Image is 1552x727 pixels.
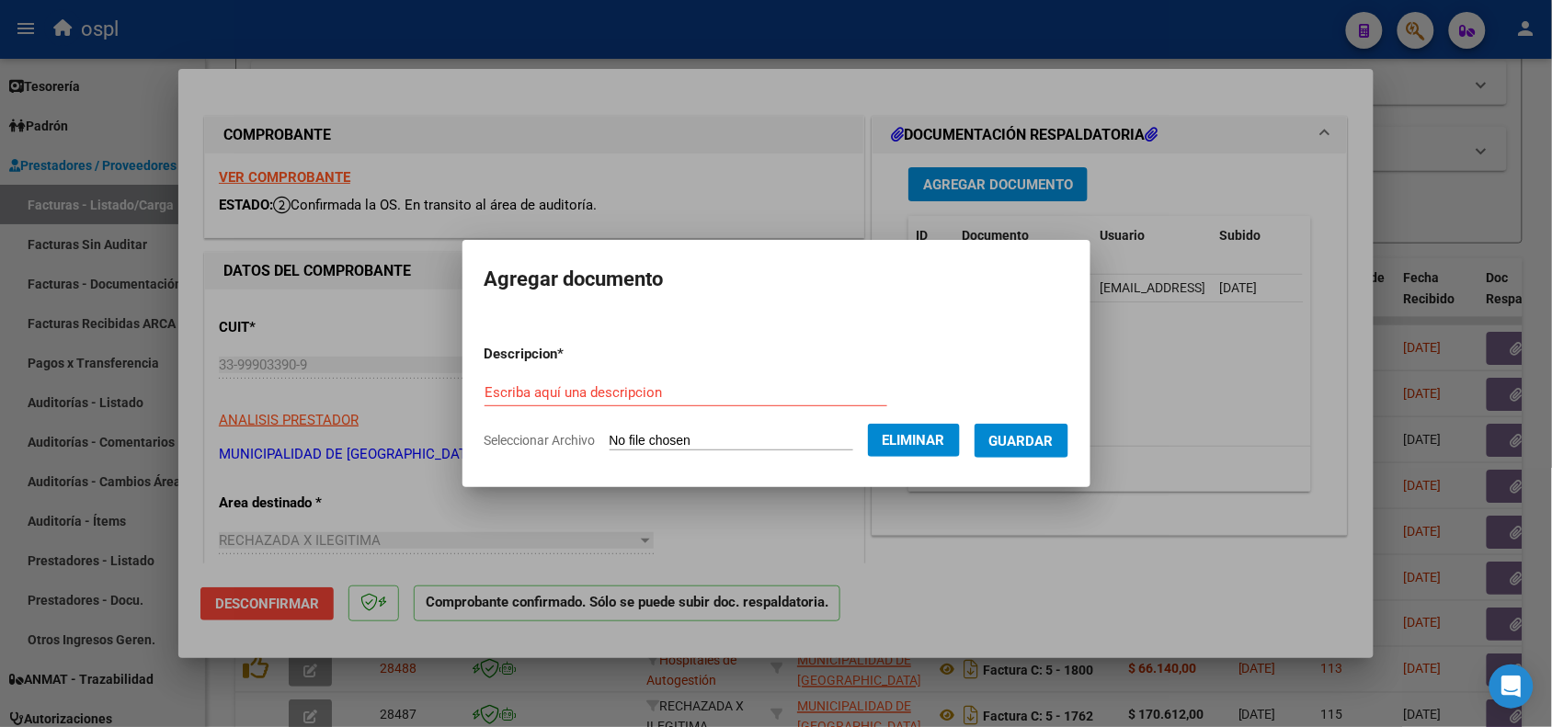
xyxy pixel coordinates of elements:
span: Eliminar [883,432,945,449]
span: Seleccionar Archivo [485,433,596,448]
span: Guardar [989,433,1054,449]
div: Open Intercom Messenger [1489,665,1534,709]
p: Descripcion [485,344,660,365]
button: Eliminar [868,424,960,457]
h2: Agregar documento [485,262,1068,297]
button: Guardar [975,424,1068,458]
